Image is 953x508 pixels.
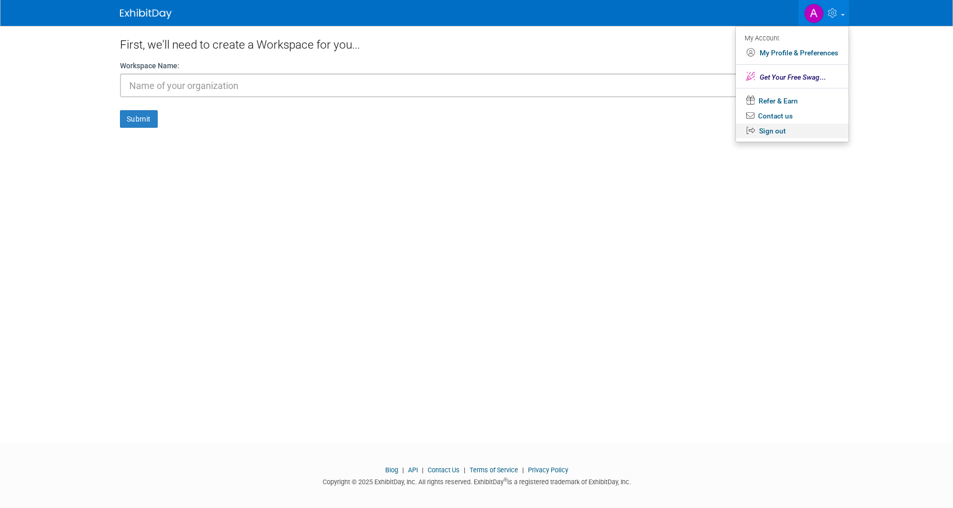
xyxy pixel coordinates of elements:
img: Alex Corrigan [804,4,824,23]
span: | [400,466,406,474]
span: | [419,466,426,474]
a: Privacy Policy [528,466,568,474]
span: ... [760,73,826,81]
span: Get Your Free Swag [760,73,820,81]
label: Workspace Name: [120,61,179,71]
a: Blog [385,466,398,474]
a: Terms of Service [470,466,518,474]
img: ExhibitDay [120,9,172,19]
a: Sign out [736,124,849,139]
span: | [461,466,468,474]
a: Refer & Earn [736,93,849,109]
a: API [408,466,418,474]
sup: ® [504,477,507,483]
span: | [520,466,526,474]
div: First, we'll need to create a Workspace for you... [120,26,834,61]
button: Submit [120,110,158,128]
input: Name of your organization [120,73,834,97]
a: My Profile & Preferences [736,46,849,61]
a: Contact Us [428,466,460,474]
a: Contact us [736,109,849,124]
div: My Account [745,32,838,44]
a: Get Your Free Swag... [736,69,849,85]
